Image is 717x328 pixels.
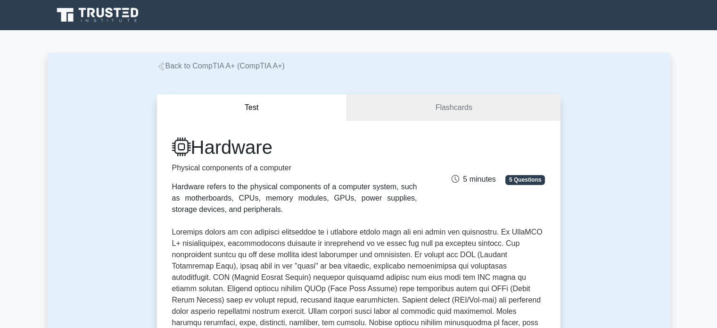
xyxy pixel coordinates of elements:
span: 5 minutes [452,175,495,183]
button: Test [157,94,347,121]
div: Hardware refers to the physical components of a computer system, such as motherboards, CPUs, memo... [172,181,417,215]
a: Flashcards [347,94,560,121]
p: Physical components of a computer [172,162,417,174]
h1: Hardware [172,136,417,159]
span: 5 Questions [505,175,545,185]
a: Back to CompTIA A+ (CompTIA A+) [157,62,285,70]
